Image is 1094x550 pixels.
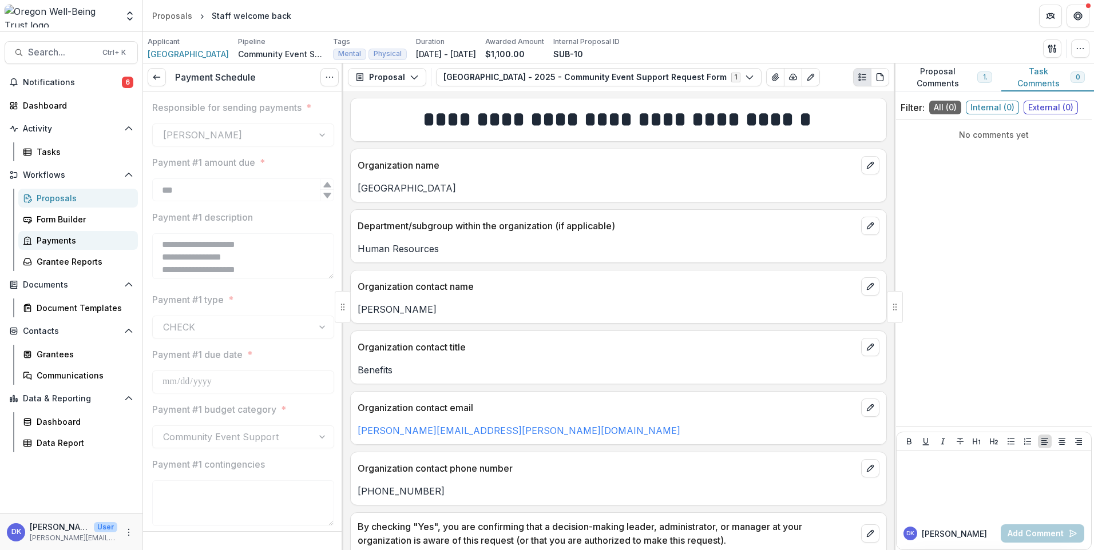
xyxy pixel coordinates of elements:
div: Proposals [37,192,129,204]
p: [PERSON_NAME] [358,302,879,316]
div: Staff welcome back [212,10,291,22]
button: edit [861,524,879,543]
a: Dashboard [18,412,138,431]
div: Danielle King [11,528,21,536]
a: Tasks [18,142,138,161]
p: [PHONE_NUMBER] [358,484,879,498]
p: Payment #1 type [152,293,224,306]
p: Filter: [901,101,925,114]
span: Documents [23,280,120,290]
span: 0 [1076,73,1080,81]
span: Physical [374,50,402,58]
button: Open Activity [5,119,138,138]
div: Document Templates [37,302,129,314]
span: 6 [122,77,133,88]
span: Data & Reporting [23,394,120,404]
button: Align Center [1055,435,1069,448]
div: Tasks [37,146,129,158]
button: edit [861,459,879,477]
button: Get Help [1067,5,1089,27]
button: edit [861,156,879,174]
button: [GEOGRAPHIC_DATA] - 2025 - Community Event Support Request Form1 [436,68,762,86]
a: Grantees [18,345,138,364]
button: Partners [1039,5,1062,27]
div: Dashboard [23,99,129,111]
img: Oregon Well-Being Trust logo [5,5,117,27]
a: Data Report [18,433,138,452]
p: No comments yet [901,129,1087,141]
p: Organization contact name [358,280,857,293]
p: [PERSON_NAME][EMAIL_ADDRESS][DOMAIN_NAME] [30,533,117,543]
span: Activity [23,124,120,134]
p: Awarded Amount [485,37,544,47]
div: Data Report [37,437,129,449]
span: Mental [338,50,361,58]
div: Proposals [152,10,192,22]
p: Payment #1 amount due [152,156,255,169]
span: External ( 0 ) [1024,101,1078,114]
button: edit [861,338,879,356]
button: Open entity switcher [122,5,138,27]
a: Form Builder [18,210,138,229]
button: View Attached Files [766,68,784,86]
div: Ctrl + K [100,46,128,59]
p: Department/subgroup within the organization (if applicable) [358,219,857,233]
button: edit [861,277,879,296]
div: Danielle King [906,531,914,536]
span: Contacts [23,326,120,336]
button: Heading 1 [970,435,984,448]
p: Payment #1 contingencies [152,457,265,471]
button: Options [320,68,339,86]
button: edit [861,398,879,417]
button: Proposal [348,68,426,86]
a: Communications [18,366,138,385]
p: SUB-10 [553,48,583,60]
button: Bold [902,435,916,448]
div: Communications [37,369,129,381]
button: Edit as form [802,68,820,86]
button: Align Left [1038,435,1052,448]
span: All ( 0 ) [929,101,961,114]
p: Payment #1 due date [152,348,243,361]
span: Search... [28,47,96,58]
p: Responsible for sending payments [152,101,302,114]
p: Internal Proposal ID [553,37,620,47]
p: Human Resources [358,242,879,256]
div: Payments [37,234,129,246]
p: User [94,522,117,532]
button: Align Right [1072,435,1085,448]
p: Tags [333,37,350,47]
button: Ordered List [1021,435,1034,448]
button: Plaintext view [853,68,871,86]
span: Internal ( 0 ) [966,101,1019,114]
button: Italicize [936,435,950,448]
nav: breadcrumb [148,7,296,24]
span: Workflows [23,170,120,180]
button: Open Workflows [5,166,138,184]
p: By checking "Yes", you are confirming that a decision-making leader, administrator, or manager at... [358,520,857,547]
p: Organization contact phone number [358,461,857,475]
button: Open Contacts [5,322,138,340]
button: Task Comments [1001,63,1094,91]
p: Benefits [358,363,879,377]
a: [PERSON_NAME][EMAIL_ADDRESS][PERSON_NAME][DOMAIN_NAME] [358,425,680,436]
p: [PERSON_NAME] [922,528,987,540]
div: Form Builder [37,213,129,225]
button: More [122,525,136,539]
p: $1,100.00 [485,48,525,60]
span: 11 [982,73,988,81]
p: Payment #1 budget category [152,402,276,416]
button: PDF view [871,68,889,86]
p: [DATE] - [DATE] [416,48,476,60]
a: Proposals [148,7,197,24]
button: Notifications6 [5,73,138,91]
button: Search... [5,41,138,64]
p: Pipeline [238,37,265,47]
a: Payments [18,231,138,250]
button: Proposal Comments [894,63,1001,91]
a: Grantee Reports [18,252,138,271]
a: [GEOGRAPHIC_DATA] [148,48,229,60]
div: Grantee Reports [37,256,129,268]
p: Payment #1 description [152,210,253,224]
button: Open Documents [5,276,138,294]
